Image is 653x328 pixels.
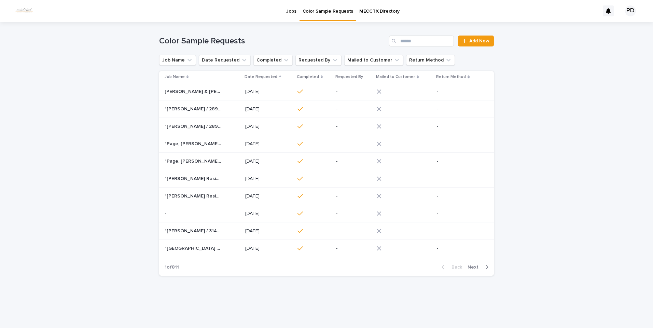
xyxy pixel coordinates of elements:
[465,264,494,270] button: Next
[159,188,494,205] tr: "[PERSON_NAME] Residence / 3270-01 / R / 116 / NA-NA / ""[PERSON_NAME] Builder, Inc."" / [PERSON_...
[389,36,454,46] input: Search
[336,246,371,251] p: -
[336,124,371,129] p: -
[245,211,292,217] p: [DATE]
[245,176,292,182] p: [DATE]
[159,36,386,46] h1: Color Sample Requests
[437,141,483,147] p: -
[165,175,223,182] p: "Raglin Residence / 3270-01 / R / 116 / NA-NA / ""Chris Kaiser Builder, Inc."" / Richard Anulewicz"
[159,259,184,276] p: 1 of 811
[336,176,371,182] p: -
[336,89,371,95] p: -
[437,89,483,95] p: -
[245,73,277,81] p: Date Requested
[336,159,371,164] p: -
[165,122,223,129] p: "SLAUGHTER / 2897-01 / 75 / NA-NA / ""Keith Wing Custom Builders, LLC"" / Michael Tarantino"
[159,83,494,100] tr: [PERSON_NAME] & [PERSON_NAME] / 3063-01 / R / 23 / NA-NA / Individual / [PERSON_NAME][PERSON_NAME...
[376,73,415,81] p: Mailed to Customer
[436,264,465,270] button: Back
[437,176,483,182] p: -
[245,106,292,112] p: [DATE]
[159,222,494,240] tr: "[PERSON_NAME] / 3147-01 / 79 / NA-NA / ""[PERSON_NAME] Custom Builders, LLC"" / [PERSON_NAME]""[...
[245,193,292,199] p: [DATE]
[344,55,403,66] button: Mailed to Customer
[253,55,293,66] button: Completed
[336,141,371,147] p: -
[165,87,223,95] p: Rodriguez Javier & Denise / 3063-01 / R / 23 / NA-NA / Individual / Richard Anulewicz
[336,106,371,112] p: -
[437,228,483,234] p: -
[436,73,466,81] p: Return Method
[469,39,489,43] span: Add New
[437,193,483,199] p: -
[245,159,292,164] p: [DATE]
[165,105,223,112] p: "SLAUGHTER / 2897-01 / 75 / NA-NA / ""Keith Wing Custom Builders, LLC"" / Michael Tarantino"
[199,55,251,66] button: Date Requested
[245,124,292,129] p: [DATE]
[14,4,35,18] img: dhEtdSsQReaQtgKTuLrt
[406,55,455,66] button: Return Method
[437,159,483,164] p: -
[159,205,494,222] tr: -- [DATE]--
[165,227,223,234] p: "Duran / 3147-01 / 79 / NA-NA / ""Keith Wing Custom Builders, LLC"" / Michael Tarantino"
[159,100,494,118] tr: "[PERSON_NAME] / 2897-01 / 75 / NA-NA / ""[PERSON_NAME] Custom Builders, LLC"" / [PERSON_NAME]""[...
[437,106,483,112] p: -
[295,55,342,66] button: Requested By
[336,211,371,217] p: -
[165,73,185,81] p: Job Name
[336,228,371,234] p: -
[245,246,292,251] p: [DATE]
[245,141,292,147] p: [DATE]
[245,228,292,234] p: [DATE]
[468,265,483,270] span: Next
[159,118,494,135] tr: "[PERSON_NAME] / 2897-01 / 75 / NA-NA / ""[PERSON_NAME] Custom Builders, LLC"" / [PERSON_NAME]""[...
[159,170,494,188] tr: "[PERSON_NAME] Residence / 3270-01 / R / 116 / NA-NA / ""[PERSON_NAME] Builder, Inc."" / [PERSON_...
[245,89,292,95] p: [DATE]
[336,193,371,199] p: -
[159,135,494,153] tr: "Page, [PERSON_NAME] & [PERSON_NAME] / 3082-01 / R / 9 / NA-NA / ""[PERSON_NAME] Custom Works, LL...
[159,55,196,66] button: Job Name
[165,140,223,147] p: "Page, Bob & Laura / 3082-01 / R / 9 / NA-NA / ""Ayres Custom Works, LLC"" / CHAD", "Page, Bob & ...
[437,211,483,217] p: -
[159,153,494,170] tr: "Page, [PERSON_NAME] & [PERSON_NAME] / 3082-01 / R / 9 / NA-NA / ""[PERSON_NAME] Custom Works, LL...
[297,73,319,81] p: Completed
[335,73,363,81] p: Requested By
[165,192,223,199] p: "Raglin Residence / 3270-01 / R / 116 / NA-NA / ""Chris Kaiser Builder, Inc."" / Richard Anulewicz"
[165,209,168,217] p: -
[447,265,462,270] span: Back
[458,36,494,46] a: Add New
[165,157,223,164] p: "Page, Bob & Laura / 3082-01 / R / 9 / NA-NA / ""Ayres Custom Works, LLC"" / CHAD", "Page, Bob & ...
[159,240,494,257] tr: "[GEOGRAPHIC_DATA] SPEC / 3024-01 / 35 / NA-NA / ""[PERSON_NAME] Custom Builders, LLC"" / [PERSON...
[437,246,483,251] p: -
[437,124,483,129] p: -
[625,5,636,16] div: PD
[165,244,223,251] p: "110 CYPRESS COVE SPEC / 3024-01 / 35 / NA-NA / ""Keith Wing Custom Builders, LLC"" / Michael Tar...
